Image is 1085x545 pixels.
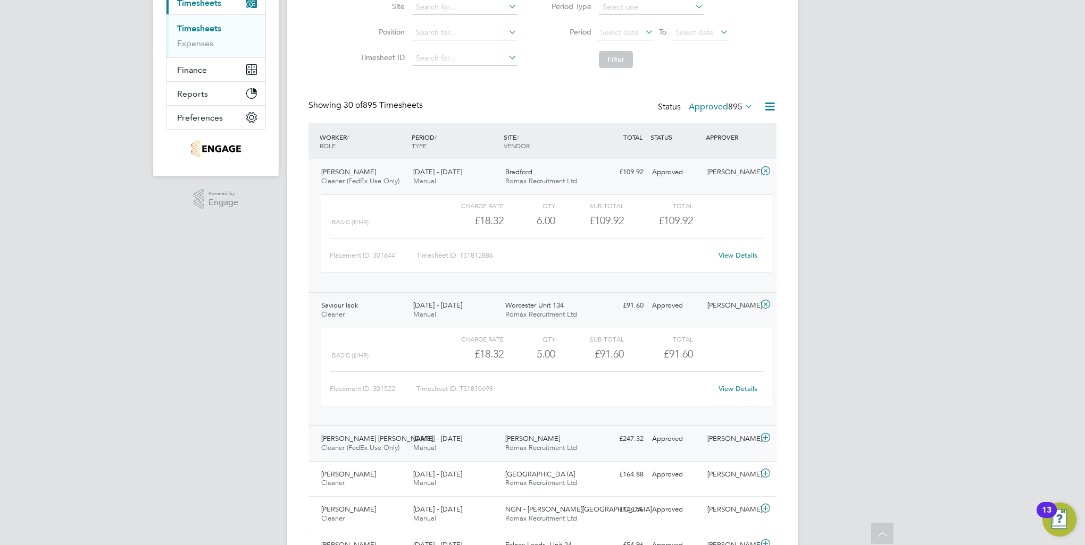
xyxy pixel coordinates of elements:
[435,345,504,363] div: £18.32
[675,28,714,37] span: Select date
[330,247,416,264] div: Placement ID: 301644
[728,101,742,112] span: 895
[555,212,624,229] div: £109.92
[505,470,575,479] span: [GEOGRAPHIC_DATA]
[412,51,517,66] input: Search for...
[321,478,345,487] span: Cleaner
[330,380,416,397] div: Placement ID: 301522
[413,167,462,176] span: [DATE] - [DATE]
[177,65,207,75] span: Finance
[357,53,405,62] label: Timesheet ID
[592,466,648,483] div: £164.88
[344,100,363,110] span: 30 of
[544,2,591,11] label: Period Type
[177,113,223,123] span: Preferences
[719,251,757,260] a: View Details
[505,505,652,514] span: NGN - [PERSON_NAME][GEOGRAPHIC_DATA]
[321,434,433,443] span: [PERSON_NAME] [PERSON_NAME]
[703,164,758,181] div: [PERSON_NAME]
[664,347,693,360] span: £91.60
[719,384,757,393] a: View Details
[413,478,436,487] span: Manual
[703,127,758,147] div: APPROVER
[166,82,265,105] button: Reports
[648,501,703,518] div: Approved
[332,218,369,226] span: Basic (£/HR)
[658,100,755,115] div: Status
[191,140,240,157] img: romaxrecruitment-logo-retina.png
[177,89,208,99] span: Reports
[357,27,405,37] label: Position
[317,127,409,155] div: WORKER
[504,345,555,363] div: 5.00
[505,514,577,523] span: Romax Recruitment Ltd
[357,2,405,11] label: Site
[505,301,564,310] span: Worcester Unit 134
[592,164,648,181] div: £109.92
[648,127,703,147] div: STATUS
[412,25,517,40] input: Search for...
[648,297,703,314] div: Approved
[177,23,221,33] a: Timesheets
[321,310,345,319] span: Cleaner
[435,133,437,141] span: /
[504,333,555,345] div: QTY
[689,101,753,112] label: Approved
[413,301,462,310] span: [DATE] - [DATE]
[321,505,376,514] span: [PERSON_NAME]
[413,470,462,479] span: [DATE] - [DATE]
[505,176,577,185] span: Romax Recruitment Ltd
[166,140,266,157] a: Go to home page
[413,514,436,523] span: Manual
[624,333,692,345] div: Total
[592,501,648,518] div: £146.56
[600,28,639,37] span: Select date
[592,297,648,314] div: £91.60
[194,189,239,209] a: Powered byEngage
[416,247,712,264] div: Timesheet ID: TS1812886
[413,310,436,319] span: Manual
[413,443,436,452] span: Manual
[703,466,758,483] div: [PERSON_NAME]
[320,141,336,150] span: ROLE
[321,470,376,479] span: [PERSON_NAME]
[435,199,504,212] div: Charge rate
[321,514,345,523] span: Cleaner
[166,106,265,129] button: Preferences
[648,466,703,483] div: Approved
[505,167,532,176] span: Bradford
[592,430,648,448] div: £247.32
[1042,510,1051,524] div: 13
[413,505,462,514] span: [DATE] - [DATE]
[208,198,238,207] span: Engage
[555,199,624,212] div: Sub Total
[623,133,642,141] span: TOTAL
[166,14,265,57] div: Timesheets
[208,189,238,198] span: Powered by
[344,100,423,110] span: 895 Timesheets
[555,345,624,363] div: £91.60
[505,434,560,443] span: [PERSON_NAME]
[416,380,712,397] div: Timesheet ID: TS1810698
[555,333,624,345] div: Sub Total
[599,51,633,68] button: Filter
[624,199,692,212] div: Total
[505,478,577,487] span: Romax Recruitment Ltd
[1042,503,1076,537] button: Open Resource Center, 13 new notifications
[505,443,577,452] span: Romax Recruitment Ltd
[332,352,369,359] span: Basic (£/HR)
[435,212,504,229] div: £18.32
[409,127,501,155] div: PERIOD
[544,27,591,37] label: Period
[658,214,693,227] span: £109.92
[435,333,504,345] div: Charge rate
[321,167,376,176] span: [PERSON_NAME]
[321,176,399,185] span: Cleaner (FedEx Use Only)
[656,25,670,39] span: To
[703,297,758,314] div: [PERSON_NAME]
[505,310,577,319] span: Romax Recruitment Ltd
[321,301,358,310] span: Saviour Isok
[412,141,427,150] span: TYPE
[413,434,462,443] span: [DATE] - [DATE]
[648,164,703,181] div: Approved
